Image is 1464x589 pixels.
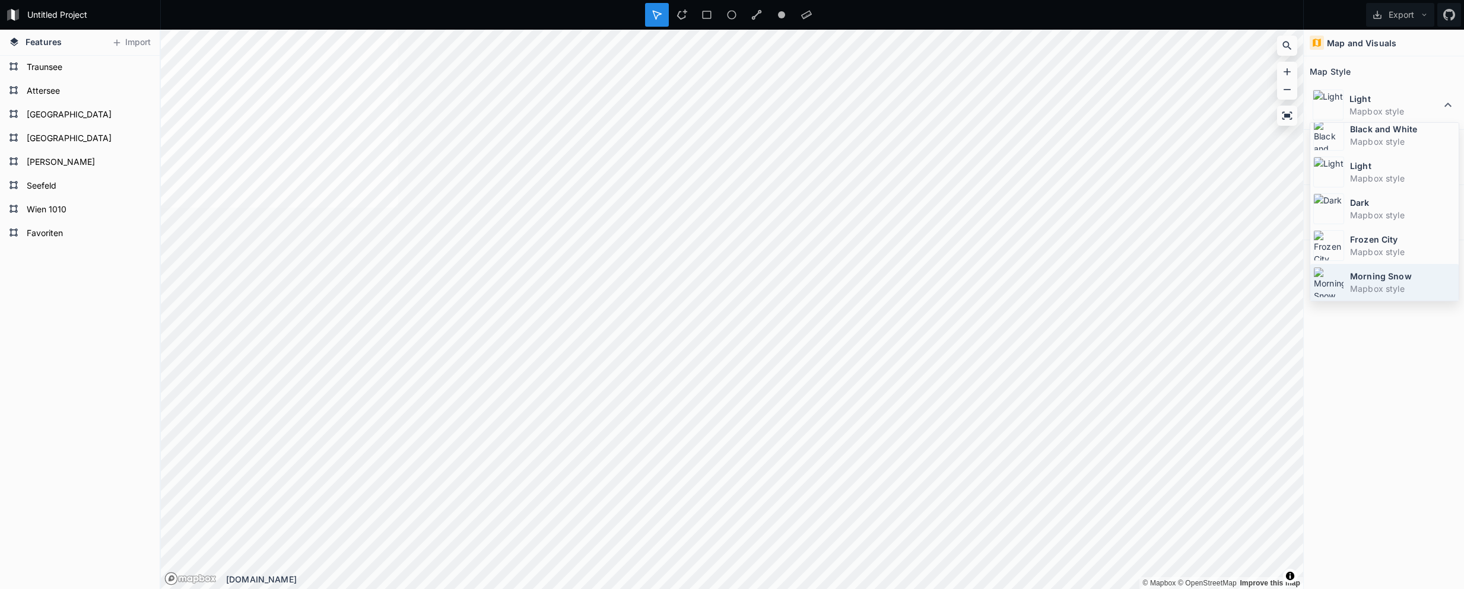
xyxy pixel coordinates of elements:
dt: Morning Snow [1350,270,1456,282]
a: Map feedback [1240,579,1300,587]
dd: Mapbox style [1350,172,1456,184]
dd: Mapbox style [1350,135,1456,148]
button: Toggle attribution [1283,569,1297,583]
dd: Mapbox style [1350,209,1456,221]
div: [DOMAIN_NAME] [226,573,1303,585]
img: Light [1313,157,1344,187]
dd: Mapbox style [1350,282,1456,295]
img: Frozen City [1313,230,1344,261]
dt: Black and White [1350,123,1456,135]
dt: Frozen City [1350,233,1456,246]
dt: Light [1349,93,1441,105]
dd: Mapbox style [1349,105,1441,117]
button: Export [1366,3,1434,27]
a: Mapbox logo [164,572,217,585]
a: OpenStreetMap [1178,579,1237,587]
dt: Light [1350,160,1456,172]
span: Toggle attribution [1287,569,1294,582]
img: Black and White [1313,120,1344,151]
h2: Map Style [1310,62,1351,81]
dd: Mapbox style [1350,246,1456,258]
img: Light [1313,90,1344,120]
a: Mapbox logo [164,572,178,585]
h4: Map and Visuals [1327,37,1396,49]
img: Dark [1313,193,1344,224]
img: Morning Snow [1313,267,1344,298]
dt: Dark [1350,196,1456,209]
a: Mapbox [1142,579,1176,587]
span: Features [26,36,62,48]
button: Import [106,33,157,52]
